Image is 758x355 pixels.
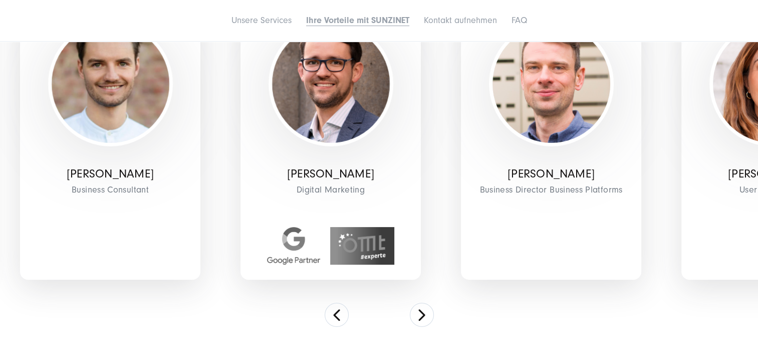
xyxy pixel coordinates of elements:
[468,182,634,198] span: Business Director Business Platforms
[231,15,292,26] a: Unsere Services
[272,25,390,143] img: Valentin Zehnder - Digital Marketing Consultant - SUNZINET
[28,167,193,182] p: [PERSON_NAME]
[512,15,527,26] a: FAQ
[248,167,413,182] p: [PERSON_NAME]
[424,15,497,26] a: Kontakt aufnehmen
[306,15,409,26] a: Ihre Vorteile mit SUNZINET
[468,167,634,182] p: [PERSON_NAME]
[267,227,320,265] img: Google Partner Agentur - Digitalagentur für Digital Marketing und Strategie SUNZINET
[330,227,394,265] img: OMT Experte Siegel - Digital Marketing Agentur SUNZINET
[52,25,169,143] img: Lars Hartmann
[492,25,610,143] img: Marcel Epler - Senior Consultant & Solution Architect - SUNZINET
[28,182,193,198] span: Business Consultant
[248,182,413,198] span: Digital Marketing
